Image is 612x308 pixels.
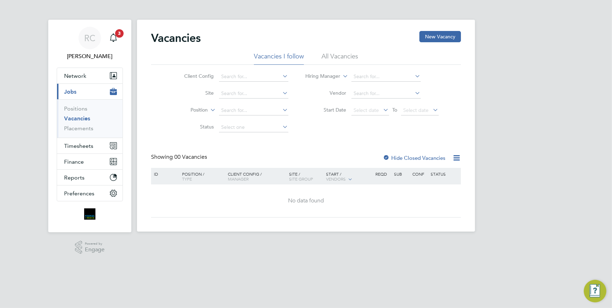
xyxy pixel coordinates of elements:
[177,168,226,185] div: Position /
[57,138,123,153] button: Timesheets
[219,89,288,99] input: Search for...
[374,168,392,180] div: Reqd
[64,143,93,149] span: Timesheets
[411,168,429,180] div: Conf
[151,31,201,45] h2: Vacancies
[391,105,400,114] span: To
[115,29,124,38] span: 3
[84,208,95,220] img: bromak-logo-retina.png
[326,176,346,182] span: Vendors
[306,90,346,96] label: Vendor
[64,158,84,165] span: Finance
[219,122,288,132] input: Select one
[354,107,379,113] span: Select date
[57,170,123,185] button: Reports
[219,106,288,115] input: Search for...
[419,31,461,42] button: New Vacancy
[306,107,346,113] label: Start Date
[57,99,123,138] div: Jobs
[106,27,120,49] a: 3
[64,73,86,79] span: Network
[300,73,341,80] label: Hiring Manager
[404,107,429,113] span: Select date
[182,176,192,182] span: Type
[64,190,94,197] span: Preferences
[351,72,421,82] input: Search for...
[584,280,606,302] button: Engage Resource Center
[57,186,123,201] button: Preferences
[75,241,105,254] a: Powered byEngage
[57,154,123,169] button: Finance
[64,125,93,132] a: Placements
[64,105,87,112] a: Positions
[57,52,123,61] span: Robyn Clarke
[57,84,123,99] button: Jobs
[64,88,76,95] span: Jobs
[84,33,95,43] span: RC
[174,124,214,130] label: Status
[351,89,421,99] input: Search for...
[174,90,214,96] label: Site
[168,107,208,114] label: Position
[228,176,249,182] span: Manager
[152,168,177,180] div: ID
[383,155,445,161] label: Hide Closed Vacancies
[57,208,123,220] a: Go to home page
[321,52,358,65] li: All Vacancies
[324,168,374,186] div: Start /
[48,20,131,232] nav: Main navigation
[174,153,207,161] span: 00 Vacancies
[85,241,105,247] span: Powered by
[152,197,460,205] div: No data found
[219,72,288,82] input: Search for...
[64,174,85,181] span: Reports
[57,68,123,83] button: Network
[254,52,304,65] li: Vacancies I follow
[226,168,288,185] div: Client Config /
[289,176,313,182] span: Site Group
[57,27,123,61] a: RC[PERSON_NAME]
[64,115,90,122] a: Vacancies
[288,168,325,185] div: Site /
[151,153,208,161] div: Showing
[392,168,411,180] div: Sub
[85,247,105,253] span: Engage
[174,73,214,79] label: Client Config
[429,168,460,180] div: Status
